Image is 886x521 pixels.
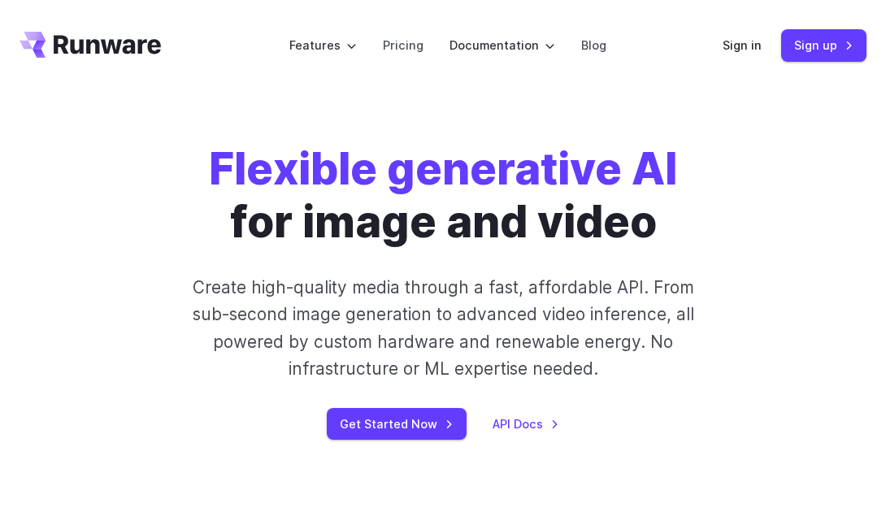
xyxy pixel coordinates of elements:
[493,415,559,433] a: API Docs
[209,143,677,248] h1: for image and video
[209,142,677,195] strong: Flexible generative AI
[20,32,161,58] a: Go to /
[172,274,714,382] p: Create high-quality media through a fast, affordable API. From sub-second image generation to adv...
[383,36,423,54] a: Pricing
[289,36,357,54] label: Features
[450,36,555,54] label: Documentation
[327,408,467,440] a: Get Started Now
[781,29,866,61] a: Sign up
[581,36,606,54] a: Blog
[723,36,762,54] a: Sign in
